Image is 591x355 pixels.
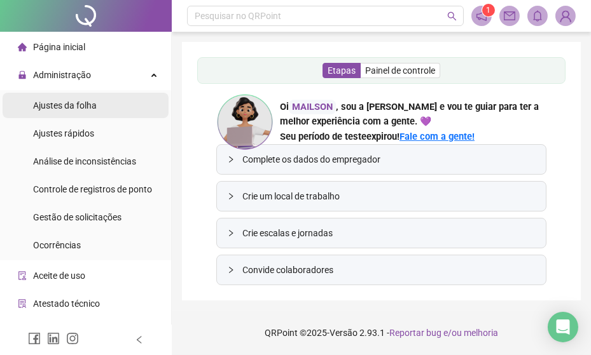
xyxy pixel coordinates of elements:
span: facebook [28,332,41,345]
span: left [135,335,144,344]
span: Administração [33,70,91,80]
div: Open Intercom Messenger [548,312,578,342]
span: audit [18,271,27,280]
div: Oi , sou a [PERSON_NAME] e vou te guiar para ter a melhor experiência com a gente. 💜 [280,100,546,129]
span: 1 [487,6,491,15]
span: collapsed [227,266,235,274]
span: Seu período de teste [280,131,366,142]
span: collapsed [227,156,235,163]
span: Painel de controle [365,65,435,76]
span: collapsed [227,192,235,200]
span: expirou [366,131,397,142]
span: Etapas [328,65,356,76]
span: Crie escalas e jornadas [242,226,536,240]
span: Ajustes da folha [33,100,97,111]
span: Versão [330,328,358,338]
span: Página inicial [33,42,85,52]
sup: 1 [482,4,495,17]
span: home [18,43,27,51]
span: lock [18,70,27,79]
span: notification [476,10,487,22]
span: Aceite de uso [33,271,85,281]
span: linkedin [47,332,60,345]
span: Crie um local de trabalho [242,189,536,203]
span: Reportar bug e/ou melhoria [389,328,498,338]
div: Convide colaboradores [217,255,546,285]
div: Crie um local de trabalho [217,182,546,211]
span: Ajustes rápidos [33,128,94,138]
span: Complete os dados do empregador [242,152,536,166]
footer: QRPoint © 2025 - 2.93.1 - [172,311,591,355]
span: mail [504,10,515,22]
div: MAILSON [289,100,336,114]
img: ana-icon.cad42e3e8b8746aecfa2.png [216,93,274,151]
span: Controle de registros de ponto [33,184,152,194]
div: Crie escalas e jornadas [217,218,546,248]
span: bell [532,10,543,22]
span: solution [18,299,27,308]
span: Ocorrências [33,240,81,250]
span: Gestão de solicitações [33,212,122,222]
span: Convide colaboradores [242,263,536,277]
div: ! [280,130,546,144]
span: search [447,11,457,21]
div: Complete os dados do empregador [217,145,546,174]
img: 94493 [556,6,575,25]
a: Fale com a gente! [400,131,475,142]
span: collapsed [227,229,235,237]
span: Análise de inconsistências [33,156,136,166]
span: instagram [66,332,79,345]
span: Atestado técnico [33,298,100,309]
